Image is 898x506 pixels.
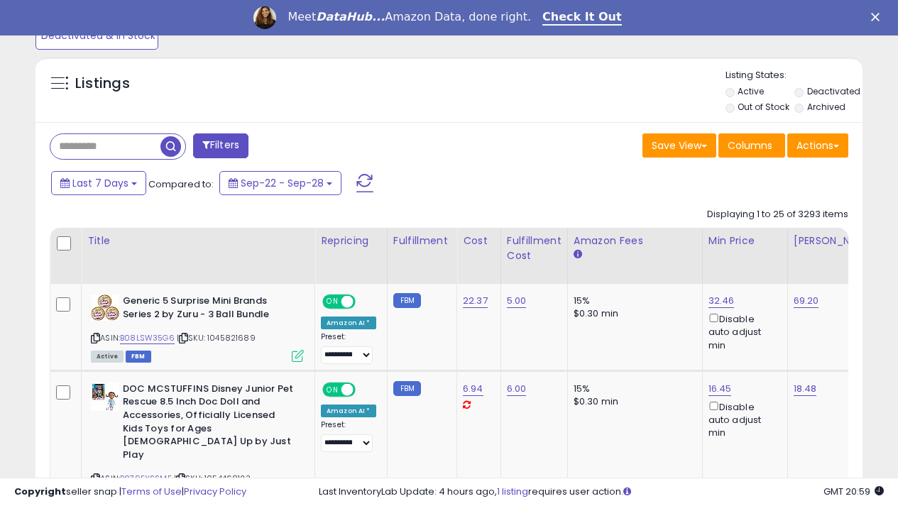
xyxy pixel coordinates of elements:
[120,332,175,344] a: B08LSW35G6
[794,294,819,308] a: 69.20
[393,293,421,308] small: FBM
[708,382,732,396] a: 16.45
[574,383,691,395] div: 15%
[463,294,488,308] a: 22.37
[321,317,376,329] div: Amazon AI *
[177,332,256,343] span: | SKU: 1045821689
[91,295,119,321] img: 61dC3o9CXoS._SL40_.jpg
[807,101,845,113] label: Archived
[321,233,381,248] div: Repricing
[707,208,848,221] div: Displaying 1 to 25 of 3293 items
[574,248,582,261] small: Amazon Fees.
[393,233,451,248] div: Fulfillment
[574,395,691,408] div: $0.30 min
[542,10,622,26] a: Check It Out
[728,138,772,153] span: Columns
[807,85,860,97] label: Deactivated
[463,233,495,248] div: Cost
[574,233,696,248] div: Amazon Fees
[708,311,777,352] div: Disable auto adjust min
[91,383,119,411] img: 41pRhV8L3xL._SL40_.jpg
[708,294,735,308] a: 32.46
[241,176,324,190] span: Sep-22 - Sep-28
[121,485,182,498] a: Terms of Use
[321,405,376,417] div: Amazon AI *
[354,296,376,308] span: OFF
[393,381,421,396] small: FBM
[738,101,789,113] label: Out of Stock
[148,177,214,191] span: Compared to:
[193,133,248,158] button: Filters
[319,485,884,499] div: Last InventoryLab Update: 4 hours ago, requires user action.
[126,351,151,363] span: FBM
[787,133,848,158] button: Actions
[324,296,341,308] span: ON
[507,382,527,396] a: 6.00
[51,171,146,195] button: Last 7 Days
[463,382,483,396] a: 6.94
[725,69,863,82] p: Listing States:
[321,420,376,452] div: Preset:
[823,485,884,498] span: 2025-10-6 20:59 GMT
[574,307,691,320] div: $0.30 min
[123,383,295,465] b: DOC MCSTUFFINS Disney Junior Pet Rescue 8.5 Inch Doc Doll and Accessories, Officially Licensed Ki...
[708,399,777,440] div: Disable auto adjust min
[72,176,128,190] span: Last 7 Days
[75,74,130,94] h5: Listings
[14,485,66,498] strong: Copyright
[794,382,817,396] a: 18.48
[507,233,562,263] div: Fulfillment Cost
[718,133,785,158] button: Columns
[14,485,246,499] div: seller snap | |
[354,383,376,395] span: OFF
[794,233,878,248] div: [PERSON_NAME]
[642,133,716,158] button: Save View
[738,85,764,97] label: Active
[507,294,527,308] a: 5.00
[288,10,531,24] div: Meet Amazon Data, done right.
[324,383,341,395] span: ON
[219,171,341,195] button: Sep-22 - Sep-28
[123,295,295,324] b: Generic 5 Surprise Mini Brands Series 2 by Zuru - 3 Ball Bundle
[253,6,276,29] img: Profile image for Georgie
[871,13,885,21] div: Close
[321,332,376,364] div: Preset:
[184,485,246,498] a: Privacy Policy
[91,295,304,361] div: ASIN:
[497,485,528,498] a: 1 listing
[316,10,385,23] i: DataHub...
[574,295,691,307] div: 15%
[87,233,309,248] div: Title
[91,351,124,363] span: All listings currently available for purchase on Amazon
[708,233,782,248] div: Min Price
